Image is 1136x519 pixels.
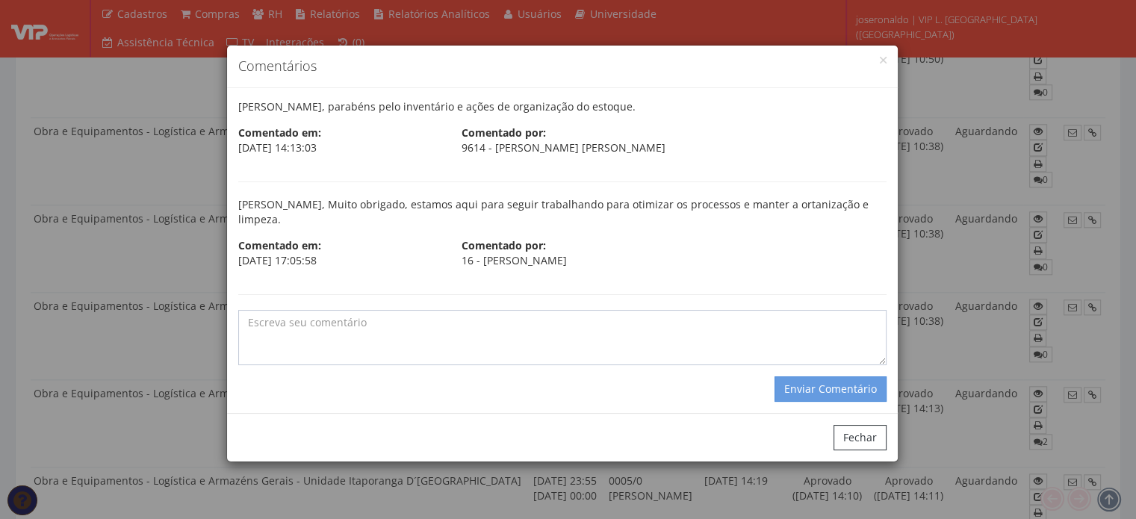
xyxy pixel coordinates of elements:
[227,197,898,227] div: [PERSON_NAME], Muito obrigado, estamos aqui para seguir trabalhando para otimizar os processos e ...
[462,238,546,252] strong: Comentado por:
[450,238,898,268] div: 16 - [PERSON_NAME]
[227,99,898,114] div: [PERSON_NAME], parabéns pelo inventário e ações de organização do estoque.
[227,238,450,268] div: [DATE] 17:05:58
[238,125,321,140] strong: Comentado em:
[462,125,546,140] strong: Comentado por:
[238,238,321,252] strong: Comentado em:
[775,376,887,402] button: Enviar Comentário
[450,125,898,155] div: 9614 - [PERSON_NAME] [PERSON_NAME]
[227,125,450,155] div: [DATE] 14:13:03
[834,425,887,450] button: Fechar
[238,57,887,76] h4: Comentários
